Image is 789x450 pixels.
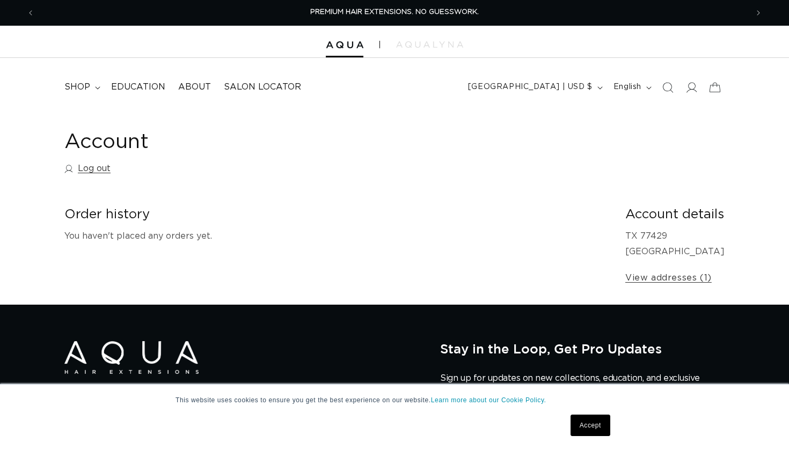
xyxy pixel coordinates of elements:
[326,41,363,49] img: Aqua Hair Extensions
[58,75,105,99] summary: shop
[19,3,42,23] button: Previous announcement
[111,82,165,93] span: Education
[64,341,199,374] img: Aqua Hair Extensions
[64,228,608,244] p: You haven't placed any orders yet.
[178,82,211,93] span: About
[607,77,656,98] button: English
[571,415,610,436] a: Accept
[396,41,463,48] img: aqualyna.com
[462,77,607,98] button: [GEOGRAPHIC_DATA] | USD $
[613,82,641,93] span: English
[172,75,217,99] a: About
[656,76,680,99] summary: Search
[625,228,725,260] p: TX 77429 [GEOGRAPHIC_DATA]
[625,270,712,286] a: View addresses (1)
[431,396,546,404] a: Learn more about our Cookie Policy.
[105,75,172,99] a: Education
[440,341,725,356] h2: Stay in the Loop, Get Pro Updates
[64,161,111,176] a: Log out
[64,82,90,93] span: shop
[625,206,725,223] h2: Account details
[747,3,770,23] button: Next announcement
[64,129,725,156] h1: Account
[310,9,479,16] span: PREMIUM HAIR EXTENSIONS. NO GUESSWORK.
[440,373,708,394] p: Sign up for updates on new collections, education, and exclusive offers — plus 10% off your first...
[468,82,593,93] span: [GEOGRAPHIC_DATA] | USD $
[224,82,301,93] span: Salon Locator
[64,206,608,223] h2: Order history
[217,75,308,99] a: Salon Locator
[176,395,613,405] p: This website uses cookies to ensure you get the best experience on our website.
